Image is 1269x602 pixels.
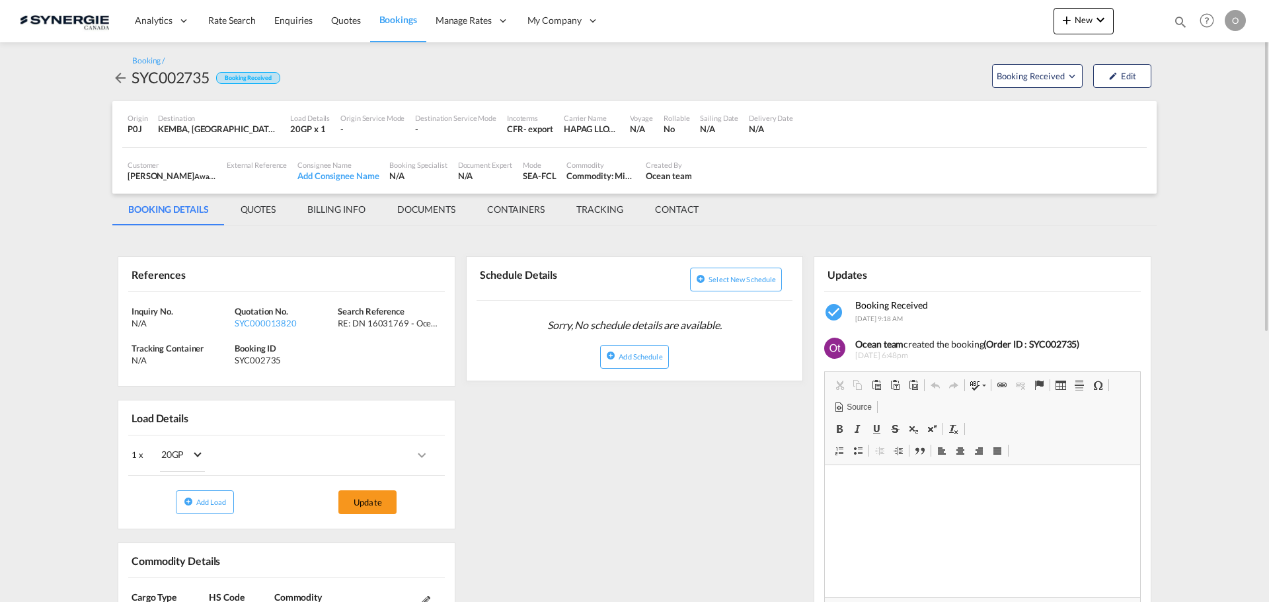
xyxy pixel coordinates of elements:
div: N/A [630,123,653,135]
a: Cut (Ctrl+X) [830,377,849,394]
a: Spell Check As You Type [966,377,989,394]
md-icon: icon-plus-circle [184,497,193,506]
a: Paste (Ctrl+V) [867,377,886,394]
div: Commodity [566,160,635,170]
a: Align Left [933,442,951,459]
a: Undo (Ctrl+Z) [926,377,944,394]
div: N/A [132,354,231,366]
a: Unlink [1011,377,1030,394]
a: Centre [951,442,970,459]
span: Select new schedule [709,275,776,283]
button: Open demo menu [992,64,1083,88]
a: Subscript [904,420,923,437]
span: Enquiries [274,15,313,26]
div: - export [523,123,553,135]
button: Update [338,490,397,514]
a: Anchor [1030,377,1048,394]
span: Add Schedule [619,352,662,361]
div: No [664,123,689,135]
div: 1 x [132,439,286,472]
a: Underline (Ctrl+U) [867,420,886,437]
span: My Company [527,14,582,27]
md-icon: icon-checkbox-marked-circle [824,302,845,323]
div: 20GP x 1 [290,123,330,135]
div: Voyage [630,113,653,123]
iframe: Editor, editor2 [825,465,1140,597]
div: Add Consignee Name [297,170,379,182]
div: N/A [132,317,231,329]
div: Help [1196,9,1225,33]
div: Updates [824,262,980,285]
div: Mode [523,160,556,170]
div: O [1225,10,1246,31]
div: SYC002735 [132,67,210,88]
div: Destination [158,113,280,123]
div: KEMBA, Mombasa, Kenya, Eastern Africa, Africa [158,123,280,135]
md-icon: icon-arrow-left [112,70,128,86]
img: gQrapAAAABklEQVQDABJkUIhadMHAAAAAAElFTkSuQmCC [824,338,845,359]
div: Consignee Name [297,160,379,170]
md-icon: icon-plus-circle [696,274,705,283]
div: HAPAG LLOYD [564,123,619,135]
div: Commodity Details [128,548,284,572]
div: P0J [128,123,147,135]
div: - [340,123,404,135]
div: SEA-FCL [523,170,556,182]
div: Sailing Date [700,113,738,123]
div: Delivery Date [749,113,793,123]
a: Strike Through [886,420,904,437]
div: CFR [507,123,523,135]
a: Insert Special Character [1089,377,1107,394]
md-tab-item: CONTAINERS [471,194,560,225]
span: Quotation No. [235,306,288,317]
div: Ocean team [646,170,691,182]
div: icon-magnify [1173,15,1188,34]
a: Redo (Ctrl+Y) [944,377,963,394]
button: icon-plus-circleAdd Schedule [600,345,668,369]
button: icon-plus 400-fgNewicon-chevron-down [1054,8,1114,34]
div: External Reference [227,160,287,170]
span: Help [1196,9,1218,32]
div: N/A [389,170,447,182]
md-icon: icon-chevron-down [1093,12,1108,28]
a: Insert Horizontal Line [1070,377,1089,394]
span: Search Reference [338,306,404,317]
a: Superscript [923,420,941,437]
div: Commodity: Mining Parts [566,170,635,182]
a: Paste as plain text (Ctrl+Shift+V) [886,377,904,394]
div: [PERSON_NAME] [128,170,216,182]
a: Justify [988,442,1007,459]
div: Rollable [664,113,689,123]
a: Remove Format [944,420,963,437]
md-tab-item: CONTACT [639,194,714,225]
div: Created By [646,160,691,170]
span: Bookings [379,14,417,25]
div: SYC000013820 [235,317,334,329]
md-icon: icon-pencil [1108,71,1118,81]
span: [DATE] 9:18 AM [855,315,903,322]
md-pagination-wrapper: Use the left and right arrow keys to navigate between tabs [112,194,714,225]
div: icon-arrow-left [112,67,132,88]
a: Paste from Word [904,377,923,394]
span: Tracking Container [132,343,204,354]
img: 1f56c880d42311ef80fc7dca854c8e59.png [20,6,109,36]
div: Booking Received [216,72,280,85]
a: Link (Ctrl+K) [993,377,1011,394]
span: Quotes [331,15,360,26]
div: Origin [128,113,147,123]
a: Block Quote [911,442,929,459]
div: References [128,262,284,285]
div: N/A [749,123,793,135]
a: Italic (Ctrl+I) [849,420,867,437]
span: [DATE] 6:48pm [855,350,1131,361]
div: Booking Specialist [389,160,447,170]
span: Booking ID [235,343,276,354]
button: icon-plus-circleSelect new schedule [690,268,782,291]
span: Booking Received [997,69,1066,83]
span: Add Load [196,498,227,506]
div: Document Expert [458,160,513,170]
md-icon: icon-plus 400-fg [1059,12,1075,28]
a: Align Right [970,442,988,459]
